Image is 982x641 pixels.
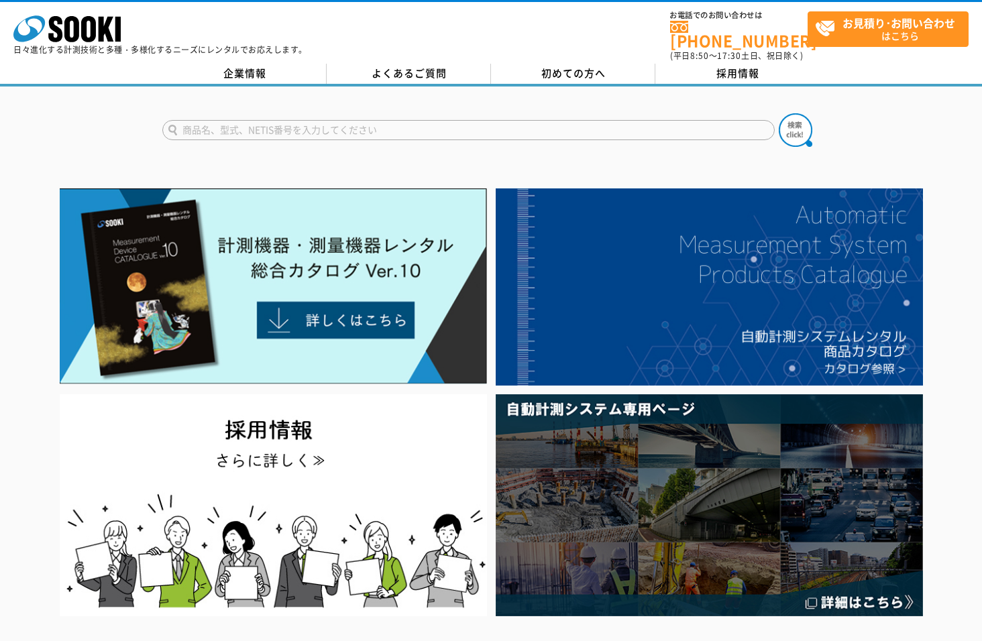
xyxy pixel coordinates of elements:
[496,188,923,386] img: 自動計測システムカタログ
[717,50,741,62] span: 17:30
[496,394,923,616] img: 自動計測システム専用ページ
[842,15,955,31] strong: お見積り･お問い合わせ
[162,120,775,140] input: 商品名、型式、NETIS番号を入力してください
[60,394,487,616] img: SOOKI recruit
[13,46,307,54] p: 日々進化する計測技術と多種・多様化するニーズにレンタルでお応えします。
[779,113,812,147] img: btn_search.png
[808,11,969,47] a: お見積り･お問い合わせはこちら
[690,50,709,62] span: 8:50
[815,12,968,46] span: はこちら
[670,21,808,48] a: [PHONE_NUMBER]
[60,188,487,384] img: Catalog Ver10
[541,66,606,80] span: 初めての方へ
[491,64,655,84] a: 初めての方へ
[327,64,491,84] a: よくあるご質問
[670,50,803,62] span: (平日 ～ 土日、祝日除く)
[655,64,820,84] a: 採用情報
[162,64,327,84] a: 企業情報
[670,11,808,19] span: お電話でのお問い合わせは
